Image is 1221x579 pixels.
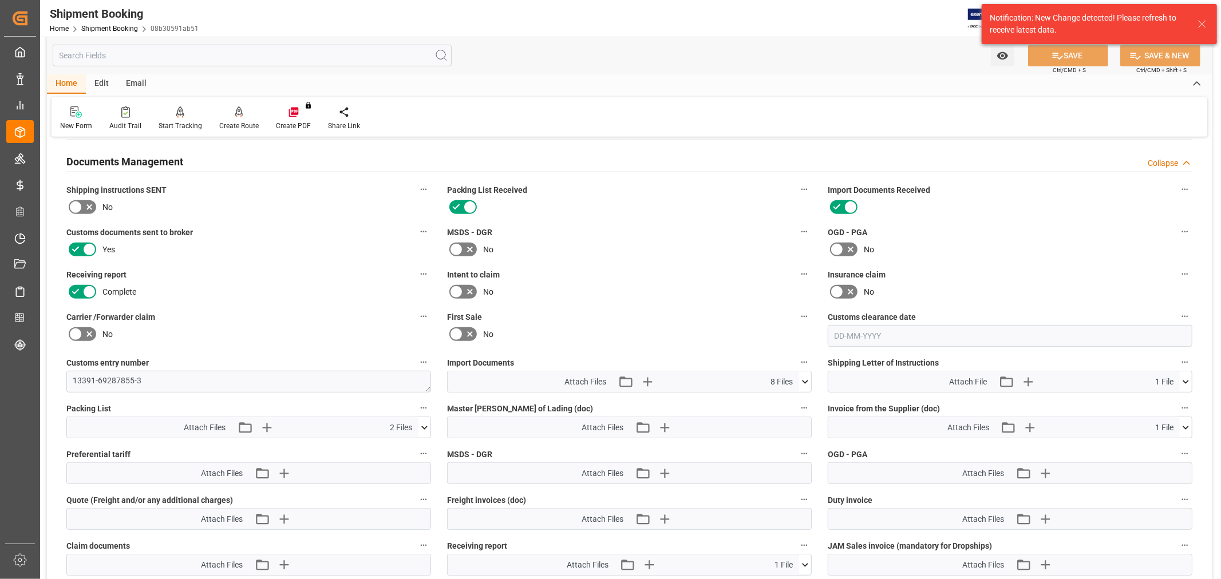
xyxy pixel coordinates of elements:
[447,184,527,196] span: Packing List Received
[416,182,431,197] button: Shipping instructions SENT
[159,121,202,131] div: Start Tracking
[950,376,987,388] span: Attach File
[828,357,939,369] span: Shipping Letter of Instructions
[447,449,492,461] span: MSDS - DGR
[1177,492,1192,507] button: Duty invoice
[50,5,199,22] div: Shipment Booking
[797,446,812,461] button: MSDS - DGR
[416,400,431,415] button: Packing List
[390,422,413,434] span: 2 Files
[1177,309,1192,324] button: Customs clearance date
[828,325,1192,347] input: DD-MM-YYYY
[50,25,69,33] a: Home
[828,494,872,506] span: Duty invoice
[66,540,130,552] span: Claim documents
[66,357,149,369] span: Customs entry number
[771,376,793,388] span: 8 Files
[582,513,624,525] span: Attach Files
[1177,538,1192,553] button: JAM Sales invoice (mandatory for Dropships)
[66,311,155,323] span: Carrier /Forwarder claim
[991,45,1014,66] button: open menu
[416,267,431,281] button: Receiving report
[828,269,886,281] span: Insurance claim
[416,224,431,239] button: Customs documents sent to broker
[201,467,243,479] span: Attach Files
[582,467,624,479] span: Attach Files
[1136,66,1187,74] span: Ctrl/CMD + Shift + S
[447,494,526,506] span: Freight invoices (doc)
[416,309,431,324] button: Carrier /Forwarder claim
[565,376,607,388] span: Attach Files
[797,400,812,415] button: Master [PERSON_NAME] of Lading (doc)
[567,559,608,571] span: Attach Files
[797,492,812,507] button: Freight invoices (doc)
[66,403,111,415] span: Packing List
[963,513,1005,525] span: Attach Files
[53,45,452,66] input: Search Fields
[416,446,431,461] button: Preferential tariff
[1177,182,1192,197] button: Import Documents Received
[797,182,812,197] button: Packing List Received
[1120,45,1200,66] button: SAVE & NEW
[201,559,243,571] span: Attach Files
[1177,267,1192,281] button: Insurance claim
[797,355,812,370] button: Import Documents
[1177,446,1192,461] button: OGD - PGA
[447,269,500,281] span: Intent to claim
[102,328,113,340] span: No
[963,559,1005,571] span: Attach Files
[447,540,507,552] span: Receiving report
[483,328,493,340] span: No
[1148,157,1178,169] div: Collapse
[66,371,431,392] textarea: 13391-69287855-3
[81,25,138,33] a: Shipment Booking
[828,403,940,415] span: Invoice from the Supplier (doc)
[797,224,812,239] button: MSDS - DGR
[66,449,131,461] span: Preferential tariff
[990,12,1187,36] div: Notification: New Change detected! Please refresh to receive latest data.
[102,244,115,256] span: Yes
[864,286,874,298] span: No
[483,244,493,256] span: No
[1028,45,1108,66] button: SAVE
[828,311,916,323] span: Customs clearance date
[864,244,874,256] span: No
[797,267,812,281] button: Intent to claim
[66,494,233,506] span: Quote (Freight and/or any additional charges)
[102,286,136,298] span: Complete
[1156,376,1174,388] span: 1 File
[582,422,624,434] span: Attach Files
[447,227,492,239] span: MSDS - DGR
[947,422,989,434] span: Attach Files
[102,201,113,213] span: No
[828,449,867,461] span: OGD - PGA
[328,121,360,131] div: Share Link
[66,184,167,196] span: Shipping instructions SENT
[828,540,992,552] span: JAM Sales invoice (mandatory for Dropships)
[1177,400,1192,415] button: Invoice from the Supplier (doc)
[797,538,812,553] button: Receiving report
[828,227,867,239] span: OGD - PGA
[117,74,155,94] div: Email
[60,121,92,131] div: New Form
[86,74,117,94] div: Edit
[416,538,431,553] button: Claim documents
[775,559,793,571] span: 1 File
[66,154,183,169] h2: Documents Management
[416,355,431,370] button: Customs entry number
[1177,355,1192,370] button: Shipping Letter of Instructions
[797,309,812,324] button: First Sale
[1053,66,1086,74] span: Ctrl/CMD + S
[66,227,193,239] span: Customs documents sent to broker
[416,492,431,507] button: Quote (Freight and/or any additional charges)
[447,357,514,369] span: Import Documents
[483,286,493,298] span: No
[184,422,226,434] span: Attach Files
[47,74,86,94] div: Home
[963,467,1005,479] span: Attach Files
[447,403,593,415] span: Master [PERSON_NAME] of Lading (doc)
[447,311,482,323] span: First Sale
[828,184,930,196] span: Import Documents Received
[66,269,127,281] span: Receiving report
[968,9,1007,29] img: Exertis%20JAM%20-%20Email%20Logo.jpg_1722504956.jpg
